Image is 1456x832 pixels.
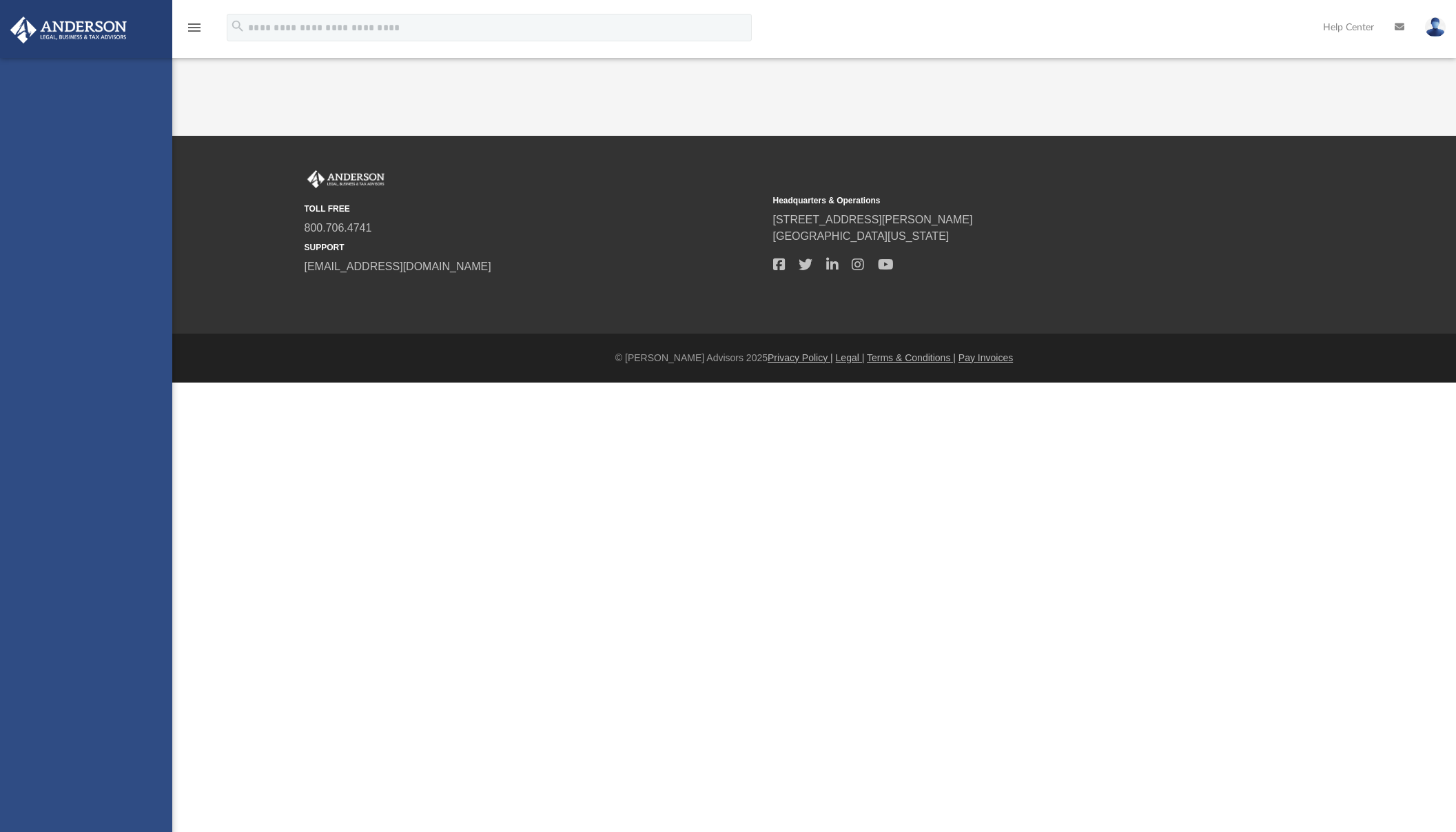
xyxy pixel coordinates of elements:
[305,261,491,272] a: [EMAIL_ADDRESS][DOMAIN_NAME]
[230,19,245,34] i: search
[305,222,372,234] a: 800.706.4741
[305,170,387,188] img: Anderson Advisors Platinum Portal
[6,17,131,43] img: Anderson Advisors Platinum Portal
[773,214,973,225] a: [STREET_ADDRESS][PERSON_NAME]
[867,352,956,363] a: Terms & Conditions |
[836,352,865,363] a: Legal |
[186,26,203,36] a: menu
[1425,17,1446,37] img: User Pic
[773,230,950,242] a: [GEOGRAPHIC_DATA][US_STATE]
[768,352,833,363] a: Privacy Policy |
[305,241,763,254] small: SUPPORT
[773,194,1232,207] small: Headquarters & Operations
[186,19,203,36] i: menu
[958,352,1013,363] a: Pay Invoices
[172,351,1456,365] div: © [PERSON_NAME] Advisors 2025
[305,203,763,215] small: TOLL FREE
